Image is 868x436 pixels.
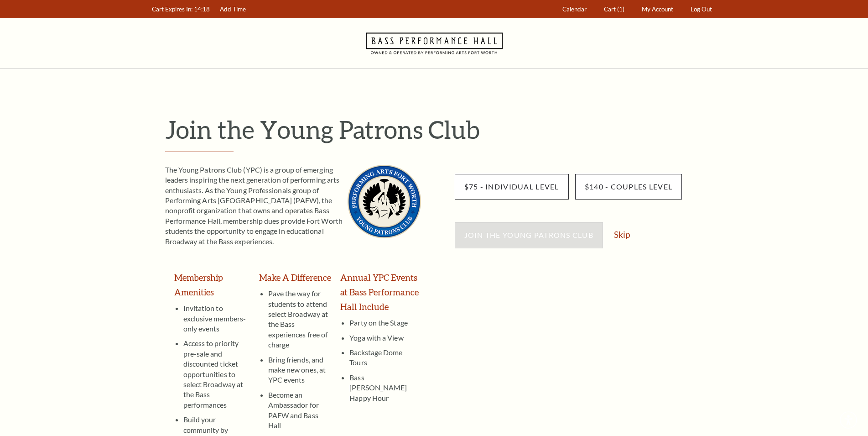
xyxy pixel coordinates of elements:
[349,318,421,328] li: Party on the Stage
[152,5,192,13] span: Cart Expires In:
[686,0,716,18] a: Log Out
[268,350,332,385] li: Bring friends, and make new ones, at YPC events
[340,270,421,314] h3: Annual YPC Events at Bass Performance Hall Include
[165,165,421,247] p: The Young Patrons Club (YPC) is a group of emerging leaders inspiring the next generation of perf...
[349,328,421,343] li: Yoga with a View
[349,368,421,403] li: Bass [PERSON_NAME] Happy Hour
[268,385,332,431] li: Become an Ambassador for PAFW and Bass Hall
[268,289,332,350] li: Pave the way for students to attend select Broadway at the Bass experiences free of charge
[183,303,250,334] li: Invitation to exclusive members-only events
[349,343,421,368] li: Backstage Dome Tours
[183,334,250,410] li: Access to priority pre-sale and discounted ticket opportunities to select Broadway at the Bass pe...
[464,231,594,239] span: Join the Young Patrons Club
[215,0,250,18] a: Add Time
[575,174,682,200] input: $140 - Couples Level
[455,174,569,200] input: $75 - Individual Level
[604,5,616,13] span: Cart
[614,230,630,239] a: Skip
[259,270,332,285] h3: Make A Difference
[642,5,673,13] span: My Account
[174,270,250,299] h3: Membership Amenities
[599,0,629,18] a: Cart (1)
[455,222,603,248] button: Join the Young Patrons Club
[617,5,624,13] span: (1)
[194,5,210,13] span: 14:18
[562,5,587,13] span: Calendar
[558,0,591,18] a: Calendar
[637,0,677,18] a: My Account
[165,115,717,144] h1: Join the Young Patrons Club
